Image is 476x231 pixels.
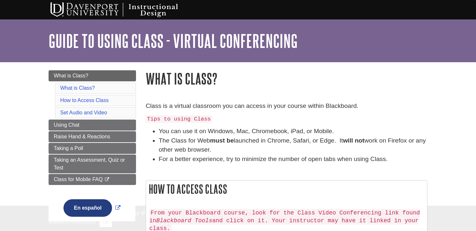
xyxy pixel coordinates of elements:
[146,101,427,111] p: Class is a virtual classroom you can access in your course within Blackboard.
[159,155,427,164] li: For a better experience, try to minimize the number of open tabs when using Class.
[49,31,298,51] a: Guide to Using Class - Virtual Conferencing
[49,131,136,142] a: Raise Hand & Reactions
[210,137,234,144] strong: must be
[60,98,108,103] a: How to Access Class
[49,143,136,154] a: Taking a Poll
[45,2,201,18] img: Davenport University Instructional Design
[63,199,112,217] button: En español
[60,110,107,115] a: Set Audio and Video
[49,70,136,81] a: What is Class?
[60,85,95,91] a: What is Class?
[104,178,110,182] i: This link opens in a new window
[159,127,427,136] li: You can use it on Windows, Mac, Chromebook, iPad, or Mobile.
[49,70,136,228] div: Guide Page Menu
[54,177,103,182] span: Class for Mobile FAQ
[49,174,136,185] a: Class for Mobile FAQ
[49,120,136,131] a: Using Chat
[49,155,136,173] a: Taking an Assessment, Quiz or Test
[159,136,427,155] li: The Class for Web launched in Chrome, Safari, or Edge. It work on Firefox or any other web browser.
[146,70,427,87] h1: What is Class?
[156,217,212,224] em: Blackboard Tools
[54,157,125,170] span: Taking an Assessment, Quiz or Test
[54,73,88,78] span: What is Class?
[54,134,110,139] span: Raise Hand & Reactions
[54,122,79,128] span: Using Chat
[54,145,83,151] span: Taking a Poll
[343,137,364,144] strong: will not
[62,205,122,211] a: Link opens in new window
[146,115,212,123] code: Tips to using Class
[146,180,427,198] h2: How to Access Class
